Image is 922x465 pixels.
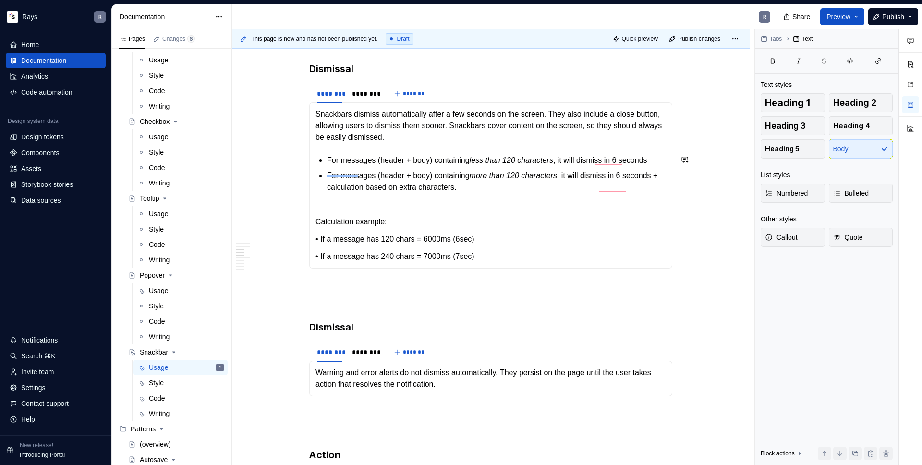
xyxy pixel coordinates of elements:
a: Documentation [6,53,106,68]
a: Code [133,237,228,252]
a: Checkbox [124,114,228,129]
div: Code [149,86,165,96]
div: Autosave [140,455,168,465]
span: 6 [187,35,195,43]
button: Publish [868,8,918,25]
div: Style [149,147,164,157]
div: Code [149,393,165,403]
button: Heading 1 [761,93,825,112]
span: Bulleted [833,188,869,198]
span: Share [792,12,810,22]
div: Tooltip [140,194,159,203]
div: Search ⌘K [21,351,56,361]
img: 6d3517f2-c9be-42ef-a17d-43333b4a1852.png [7,11,18,23]
button: Quick preview [610,32,662,46]
div: Popover [140,270,165,280]
span: Preview [826,12,850,22]
div: Block actions [761,450,795,457]
div: Rays [22,12,37,22]
button: Heading 5 [761,139,825,159]
div: Usage [149,286,168,295]
em: less than 120 characters [470,156,553,164]
h3: Dismissal [309,320,672,334]
div: (overview) [140,440,171,449]
section-item: Untitled [315,367,666,390]
a: UsageR [133,360,228,375]
a: Code [133,391,228,406]
div: Style [149,224,164,234]
a: Home [6,37,106,52]
div: Writing [149,409,170,418]
button: Search ⌘K [6,348,106,364]
a: Writing [133,175,228,191]
div: Style [149,71,164,80]
div: Components [21,148,59,158]
a: Tooltip [124,191,228,206]
a: Usage [133,283,228,298]
div: Usage [149,209,168,219]
a: Style [133,145,228,160]
div: Analytics [21,72,48,81]
a: Writing [133,98,228,114]
h3: Action [309,448,672,462]
div: Snackbar [140,347,168,357]
button: Notifications [6,332,106,348]
div: Usage [149,363,168,372]
div: R [98,13,102,21]
p: For messages (header + body) containing , it will dismiss in 6 seconds [327,155,666,166]
span: Heading 5 [765,144,800,154]
div: Documentation [21,56,66,65]
button: Bulleted [829,184,893,203]
span: Publish [882,12,904,22]
button: Preview [820,8,864,25]
a: Style [133,68,228,83]
span: Heading 2 [833,98,876,108]
a: Usage [133,129,228,145]
p: Snackbars dismiss automatically after a few seconds on the screen. They also include a close butt... [315,109,666,143]
div: R [219,363,221,372]
div: Code [149,163,165,172]
div: List styles [761,170,790,180]
p: Calculation example: [315,205,666,228]
p: • If a message has 240 chars = 7000ms (7sec) [315,251,666,262]
a: Assets [6,161,106,176]
div: Contact support [21,399,69,408]
a: Popover [124,268,228,283]
span: Numbered [765,188,808,198]
span: Draft [397,35,410,43]
span: Heading 3 [765,121,806,131]
a: Style [133,298,228,314]
div: Pages [119,35,145,43]
div: R [763,13,766,21]
button: Heading 4 [829,116,893,135]
div: Code [149,240,165,249]
div: Code [149,317,165,326]
div: Other styles [761,214,797,224]
a: Usage [133,52,228,68]
div: Usage [149,55,168,65]
span: Tabs [770,35,782,43]
a: Code [133,160,228,175]
div: Writing [149,101,170,111]
a: Writing [133,406,228,421]
a: Code [133,314,228,329]
button: Quote [829,228,893,247]
a: Design tokens [6,129,106,145]
div: Writing [149,332,170,342]
button: Tabs [758,32,786,46]
div: Home [21,40,39,49]
a: Writing [133,329,228,344]
div: Text styles [761,80,792,89]
div: Style [149,378,164,388]
p: • If a message has 120 chars = 6000ms (6sec) [315,233,666,245]
section-item: Untitled [315,109,666,262]
a: Data sources [6,193,106,208]
span: Callout [765,232,798,242]
div: Invite team [21,367,54,377]
div: Patterns [115,421,228,437]
span: Quote [833,232,863,242]
a: Storybook stories [6,177,106,192]
h3: Dismissal [309,62,672,75]
a: Analytics [6,69,106,84]
a: Writing [133,252,228,268]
